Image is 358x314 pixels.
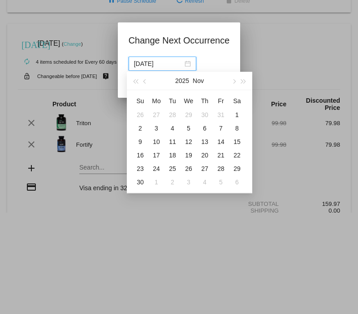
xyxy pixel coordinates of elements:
[197,94,213,108] th: Thu
[183,163,194,174] div: 26
[183,136,194,147] div: 12
[151,150,162,161] div: 17
[181,148,197,162] td: 11/19/2025
[232,150,242,161] div: 22
[132,162,148,175] td: 11/23/2025
[213,162,229,175] td: 11/28/2025
[151,109,162,120] div: 27
[164,162,181,175] td: 11/25/2025
[213,135,229,148] td: 11/14/2025
[132,108,148,122] td: 10/26/2025
[229,148,245,162] td: 11/22/2025
[134,59,183,69] input: Select date
[183,177,194,188] div: 3
[232,136,242,147] div: 15
[183,123,194,134] div: 5
[135,177,146,188] div: 30
[151,123,162,134] div: 3
[181,162,197,175] td: 11/26/2025
[181,122,197,135] td: 11/5/2025
[164,122,181,135] td: 11/4/2025
[197,122,213,135] td: 11/6/2025
[193,72,204,90] button: Nov
[197,108,213,122] td: 10/30/2025
[199,123,210,134] div: 6
[229,135,245,148] td: 11/15/2025
[148,175,164,189] td: 12/1/2025
[216,136,226,147] div: 14
[135,123,146,134] div: 2
[197,162,213,175] td: 11/27/2025
[175,72,189,90] button: 2025
[216,177,226,188] div: 5
[216,163,226,174] div: 28
[151,136,162,147] div: 10
[183,109,194,120] div: 29
[229,122,245,135] td: 11/8/2025
[199,177,210,188] div: 4
[164,135,181,148] td: 11/11/2025
[181,108,197,122] td: 10/29/2025
[151,163,162,174] div: 24
[197,135,213,148] td: 11/13/2025
[129,33,230,48] h1: Change Next Occurrence
[164,108,181,122] td: 10/28/2025
[181,175,197,189] td: 12/3/2025
[181,94,197,108] th: Wed
[232,163,242,174] div: 29
[216,123,226,134] div: 7
[216,109,226,120] div: 31
[216,150,226,161] div: 21
[135,136,146,147] div: 9
[213,122,229,135] td: 11/7/2025
[183,150,194,161] div: 19
[130,72,140,90] button: Last year (Control + left)
[164,148,181,162] td: 11/18/2025
[148,135,164,148] td: 11/10/2025
[132,94,148,108] th: Sun
[148,94,164,108] th: Mon
[229,94,245,108] th: Sat
[167,150,178,161] div: 18
[167,109,178,120] div: 28
[232,109,242,120] div: 1
[167,163,178,174] div: 25
[199,109,210,120] div: 30
[135,163,146,174] div: 23
[167,177,178,188] div: 2
[232,177,242,188] div: 6
[164,94,181,108] th: Tue
[132,175,148,189] td: 11/30/2025
[199,150,210,161] div: 20
[151,177,162,188] div: 1
[148,122,164,135] td: 11/3/2025
[148,162,164,175] td: 11/24/2025
[167,123,178,134] div: 4
[229,175,245,189] td: 12/6/2025
[197,175,213,189] td: 12/4/2025
[140,72,150,90] button: Previous month (PageUp)
[135,150,146,161] div: 16
[213,148,229,162] td: 11/21/2025
[229,72,238,90] button: Next month (PageDown)
[213,108,229,122] td: 10/31/2025
[148,148,164,162] td: 11/17/2025
[132,122,148,135] td: 11/2/2025
[239,72,249,90] button: Next year (Control + right)
[132,148,148,162] td: 11/16/2025
[199,163,210,174] div: 27
[232,123,242,134] div: 8
[229,162,245,175] td: 11/29/2025
[197,148,213,162] td: 11/20/2025
[148,108,164,122] td: 10/27/2025
[132,135,148,148] td: 11/9/2025
[199,136,210,147] div: 13
[167,136,178,147] div: 11
[181,135,197,148] td: 11/12/2025
[164,175,181,189] td: 12/2/2025
[213,175,229,189] td: 12/5/2025
[135,109,146,120] div: 26
[213,94,229,108] th: Fri
[229,108,245,122] td: 11/1/2025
